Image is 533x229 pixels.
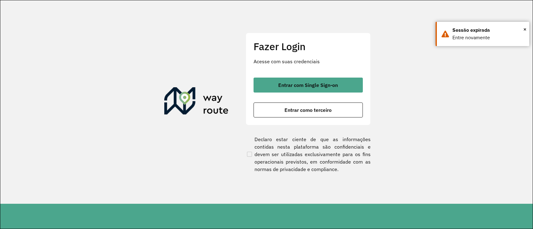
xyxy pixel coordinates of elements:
[284,107,332,112] span: Entrar como terceiro
[523,25,526,34] button: Close
[254,103,363,117] button: button
[452,34,525,41] div: Entre novamente
[254,41,363,52] h2: Fazer Login
[254,78,363,93] button: button
[278,83,338,88] span: Entrar com Single Sign-on
[164,87,229,117] img: Roteirizador AmbevTech
[254,58,363,65] p: Acesse com suas credenciais
[452,26,525,34] div: Sessão expirada
[523,25,526,34] span: ×
[246,136,371,173] label: Declaro estar ciente de que as informações contidas nesta plataforma são confidenciais e devem se...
